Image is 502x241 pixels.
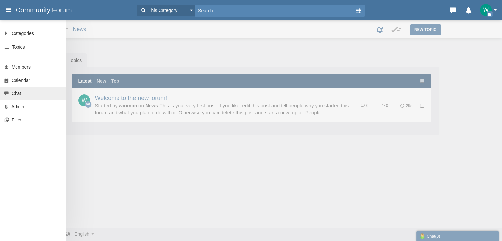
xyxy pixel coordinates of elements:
span: Topics [12,44,25,50]
span: Files [12,117,21,122]
span: Community Forum [16,6,77,14]
span: Calendar [12,78,30,83]
span: Members [12,64,31,70]
input: Search [195,5,355,16]
span: This Category [147,7,177,14]
img: 4zr9JMAAAAGSURBVAMArrObhdOpYW8AAAAASUVORK5CYII= [480,4,492,16]
span: Admin [11,104,24,109]
span: Chat [12,91,21,96]
span: Categories [12,31,34,36]
button: This Category [137,5,195,16]
a: Community Forum [16,4,134,16]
